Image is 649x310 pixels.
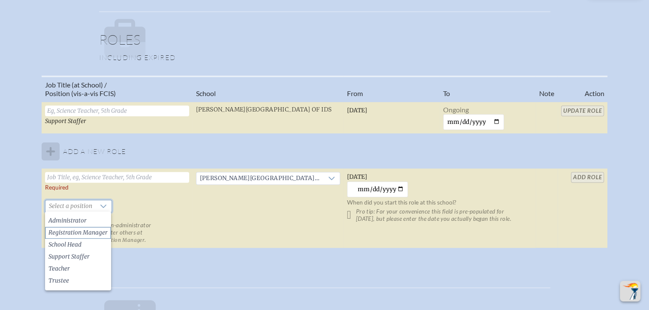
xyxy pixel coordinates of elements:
span: [PERSON_NAME][GEOGRAPHIC_DATA] of IDS [196,106,332,113]
input: Job Title, eg, Science Teacher, 5th Grade [45,172,189,183]
span: Registration Manager [91,237,145,243]
span: Support Staffer [45,117,86,125]
th: Job Title (at School) / Position (vis-a-vis FCIS) [42,76,193,102]
input: Eg, Science Teacher, 5th Grade [45,105,189,116]
span: Select a position [45,200,96,212]
li: Teacher [45,263,111,275]
li: Administrator [45,215,111,227]
th: To [440,76,536,102]
p: Including expired [99,53,550,62]
li: Registration Manager [45,227,111,239]
label: Required [45,184,69,191]
span: Trustee [48,277,69,285]
span: [DATE] [347,173,367,181]
button: Scroll Top [620,281,640,301]
li: Support Staffer [45,251,111,263]
p: Pro tip: For your convenience this field is pre-populated for [DATE], but please enter the date y... [347,208,532,223]
span: [DATE] [347,107,367,114]
p: Pro tip: If you are a non-administrator with authority to register others at your school, select . [45,222,189,244]
span: Registration Manager [48,229,108,237]
th: Note [536,76,558,102]
span: School Head [48,241,82,249]
ul: Option List [45,211,111,290]
span: Administrator [48,217,87,225]
h1: Roles [99,33,550,53]
th: From [344,76,440,102]
span: Ongoing [443,105,469,114]
th: School [193,76,344,102]
span: Support Staffer [48,253,90,261]
li: Trustee [45,275,111,287]
th: Action [558,76,608,102]
p: When did you start this role at this school? [347,199,532,206]
li: School Head [45,239,111,251]
span: Corbett Preparatory School of IDS (Tampa) [196,172,323,184]
img: To the top [622,283,639,300]
span: Teacher [48,265,70,273]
